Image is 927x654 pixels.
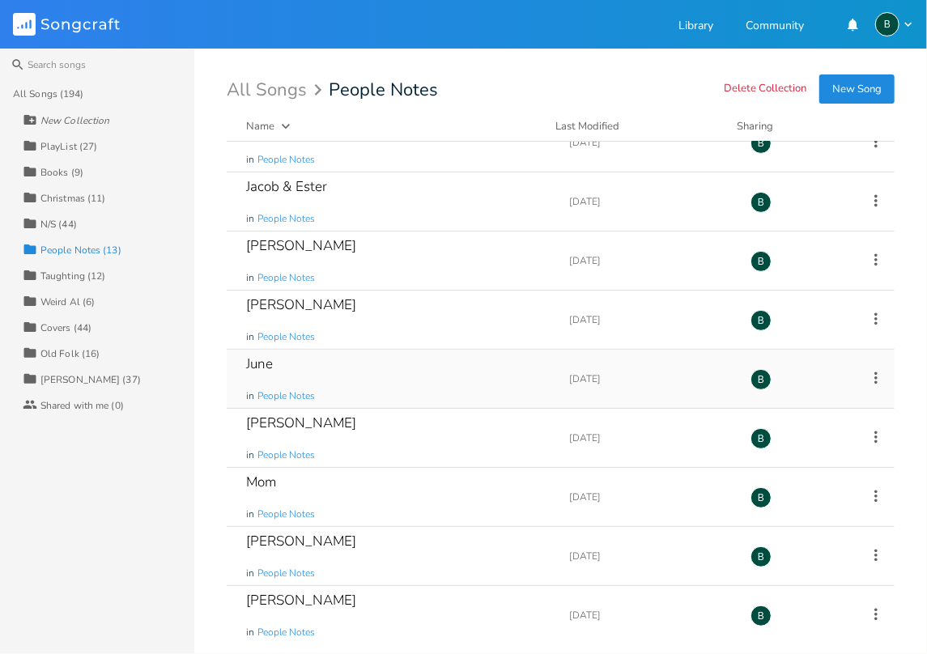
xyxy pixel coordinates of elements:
div: All Songs [227,83,327,98]
div: [PERSON_NAME] [246,416,356,430]
button: Delete Collection [724,83,806,96]
span: in [246,567,254,580]
div: Books (9) [40,168,83,177]
button: New Song [819,74,895,104]
span: People Notes [257,271,315,285]
div: BruCe [751,192,772,213]
span: in [246,271,254,285]
span: People Notes [257,626,315,639]
div: Sharing [737,118,834,134]
span: in [246,389,254,403]
div: [PERSON_NAME] [246,239,356,253]
span: People Notes [257,567,315,580]
div: New Collection [40,116,109,125]
span: in [246,153,254,167]
div: BruCe [751,546,772,567]
span: in [246,448,254,462]
div: [DATE] [569,610,731,620]
div: Covers (44) [40,323,91,333]
div: [DATE] [569,315,731,325]
div: [DATE] [569,374,731,384]
div: [DATE] [569,256,731,265]
div: BruCe [751,251,772,272]
div: [DATE] [569,492,731,502]
div: Last Modified [555,119,619,134]
div: N/S (44) [40,219,77,229]
div: June [246,357,273,371]
div: PlayList (27) [40,142,97,151]
div: Taughting (12) [40,271,105,281]
div: Name [246,119,274,134]
div: [PERSON_NAME] [246,534,356,548]
div: Shared with me (0) [40,401,124,410]
span: in [246,507,254,521]
div: BruCe [751,605,772,626]
div: [PERSON_NAME] [246,593,356,607]
div: People Notes (13) [40,245,121,255]
div: [PERSON_NAME] (37) [40,375,141,384]
span: People Notes [329,81,438,99]
div: BruCe [751,133,772,154]
span: in [246,212,254,226]
div: BruCe [751,369,772,390]
div: Christmas (11) [40,193,105,203]
a: Community [746,20,804,34]
div: [DATE] [569,197,731,206]
span: People Notes [257,153,315,167]
div: Jacob & Ester [246,180,327,193]
span: People Notes [257,330,315,344]
span: People Notes [257,448,315,462]
div: Mom [246,475,276,489]
div: [DATE] [569,551,731,561]
span: People Notes [257,389,315,403]
div: [DATE] [569,138,731,147]
div: Weird Al (6) [40,297,95,307]
a: Library [678,20,713,34]
div: BruCe [751,487,772,508]
span: in [246,626,254,639]
span: People Notes [257,212,315,226]
span: in [246,330,254,344]
div: All Songs (194) [13,89,84,99]
div: [PERSON_NAME] [246,298,356,312]
span: People Notes [257,507,315,521]
div: BruCe [751,428,772,449]
div: BruCe [751,310,772,331]
div: BruCe [875,12,899,36]
button: B [875,12,914,36]
div: Old Folk (16) [40,349,100,359]
button: Name [246,118,536,134]
button: Last Modified [555,118,717,134]
div: [DATE] [569,433,731,443]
